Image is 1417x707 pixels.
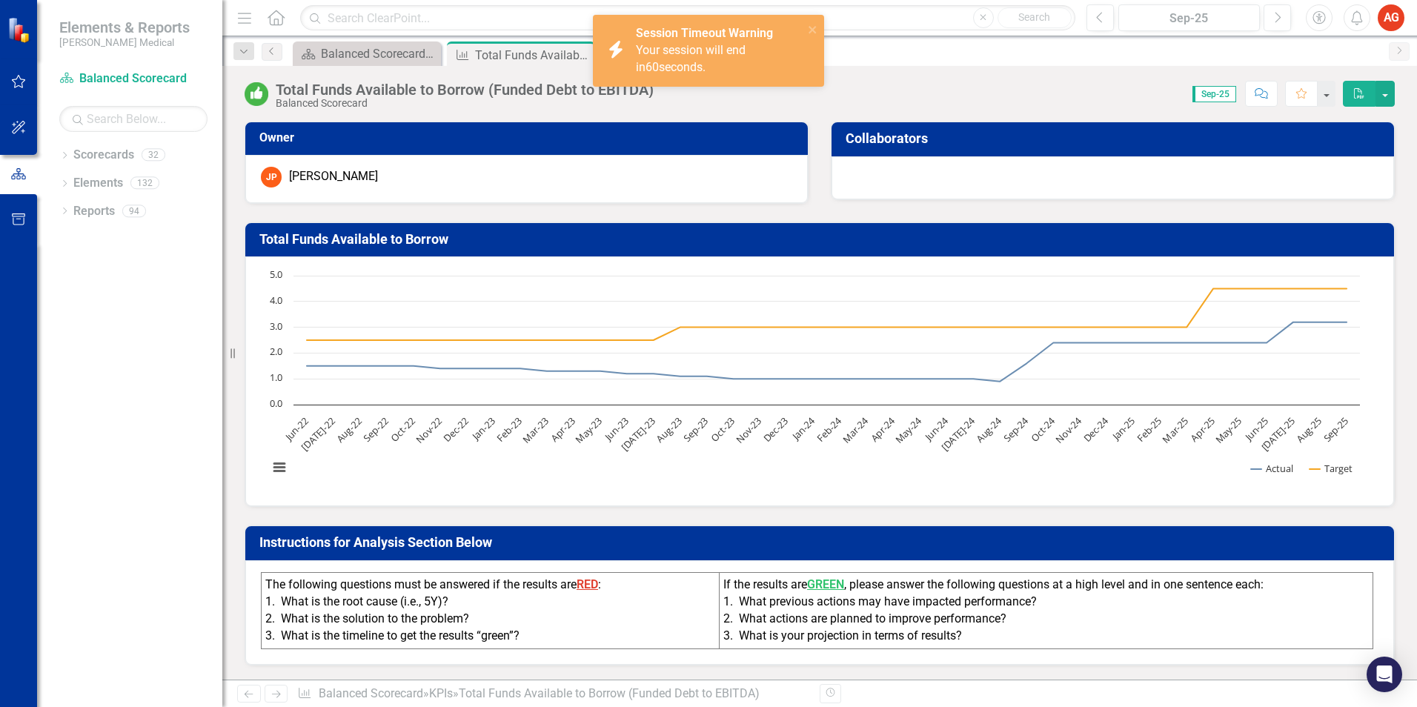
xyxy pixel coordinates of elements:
text: Jun-25 [1241,414,1270,444]
div: Chart. Highcharts interactive chart. [261,268,1378,491]
h3: Owner [259,131,799,145]
div: 132 [130,177,159,190]
div: JP [261,167,282,187]
a: Scorecards [73,147,134,164]
input: Search ClearPoint... [300,5,1075,31]
text: Apr-24 [868,414,898,445]
button: View chart menu, Chart [269,457,290,478]
text: Dec-24 [1081,414,1112,445]
div: 94 [122,205,146,217]
div: [PERSON_NAME] [289,168,378,185]
div: » » [297,686,809,703]
p: If the results are , please answer the following questions at a high level and in one sentence each: [723,577,1369,594]
text: Aug-24 [973,414,1004,445]
text: 1.0 [270,371,282,384]
button: close [808,21,818,38]
u: GREEN [807,577,844,591]
div: 1. What is the root cause (i.e., 5Y)? [265,594,715,611]
text: [DATE]-22 [299,414,338,454]
span: 60 [646,60,659,74]
div: Total Funds Available to Borrow (Funded Debt to EBITDA) [276,82,654,98]
text: Oct-24 [1028,414,1058,445]
div: Total Funds Available to Borrow (Funded Debt to EBITDA) [459,686,760,700]
text: Nov-24 [1052,414,1084,446]
text: Mar-24 [840,414,872,446]
img: ClearPoint Strategy [7,17,33,43]
span: Your session will end in seconds. [636,43,746,74]
text: Aug-23 [654,414,685,445]
a: Balanced Scorecard Welcome Page [296,44,437,63]
text: Feb-24 [814,414,845,445]
button: AG [1378,4,1404,31]
text: [DATE]-23 [618,414,657,454]
text: May-24 [892,414,925,447]
button: Show Actual [1251,462,1293,475]
text: Jun-24 [921,414,952,445]
button: Sep-25 [1118,4,1260,31]
div: 3. What is the timeline to get the results “green”? [265,628,715,645]
text: 5.0 [270,268,282,281]
text: 3.0 [270,319,282,333]
text: Feb-23 [494,414,524,445]
svg: Interactive chart [261,268,1367,491]
text: Dec-23 [760,414,791,445]
text: Aug-22 [333,414,365,445]
text: Jan-25 [1108,414,1138,444]
img: On or Above Target [245,82,268,106]
button: Show Target [1310,462,1353,475]
text: Aug-25 [1293,414,1324,445]
text: 2.0 [270,345,282,358]
text: [DATE]-24 [938,414,978,454]
u: RED [577,577,598,591]
text: Jun-23 [601,414,631,444]
span: Search [1018,11,1050,23]
text: Apr-23 [548,414,577,444]
div: Sep-25 [1124,10,1255,27]
text: 4.0 [270,293,282,307]
text: [DATE]-25 [1258,414,1298,454]
text: Jan-24 [789,414,818,444]
a: KPIs [429,686,453,700]
h3: Instructions for Analysis Section Below [259,535,1385,550]
text: May-23 [572,414,604,446]
div: 2. What actions are planned to improve performance? [723,611,1369,628]
text: Mar-25 [1159,414,1190,445]
text: Dec-22 [440,414,471,445]
div: 1. What previous actions may have impacted performance? [723,594,1369,611]
span: Sep-25 [1192,86,1236,102]
text: Oct-23 [708,414,737,444]
text: Feb-25 [1134,414,1164,445]
text: May-25 [1212,414,1244,446]
text: Oct-22 [388,414,417,444]
text: Jan-23 [468,414,498,444]
text: 0.0 [270,396,282,410]
text: Apr-25 [1187,414,1217,444]
button: Search [998,7,1072,28]
div: Open Intercom Messenger [1367,657,1402,692]
text: Jun-22 [281,414,311,444]
div: Balanced Scorecard [276,98,654,109]
a: Balanced Scorecard [319,686,423,700]
div: Balanced Scorecard Welcome Page [321,44,437,63]
strong: Session Timeout Warning [636,26,773,40]
a: Elements [73,175,123,192]
text: Sep-24 [1000,414,1032,445]
text: Nov-22 [413,414,444,445]
text: Sep-23 [680,414,711,445]
text: Sep-25 [1321,414,1351,445]
div: 32 [142,149,165,162]
small: [PERSON_NAME] Medical [59,36,190,48]
text: Mar-23 [520,414,551,445]
a: Balanced Scorecard [59,70,208,87]
div: 3. What is your projection in terms of results? [723,628,1369,645]
h3: Total Funds Available to Borrow [259,232,1385,247]
span: Elements & Reports [59,19,190,36]
p: The following questions must be answered if the results are : [265,577,715,594]
input: Search Below... [59,106,208,132]
div: 2. What is the solution to the problem? [265,611,715,628]
text: Nov-23 [733,414,764,445]
text: Sep-22 [361,414,391,445]
h3: Collaborators [846,131,1385,146]
a: Reports [73,203,115,220]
